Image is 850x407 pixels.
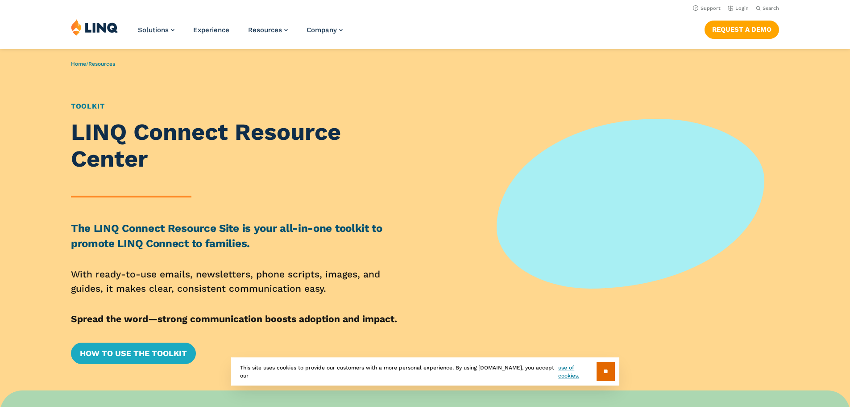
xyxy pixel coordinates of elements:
[71,102,105,110] a: Toolkit
[71,61,86,67] a: Home
[71,222,382,250] strong: The LINQ Connect Resource Site is your all-in-one toolkit to promote LINQ Connect to families.
[248,26,282,34] span: Resources
[763,5,779,11] span: Search
[71,119,415,172] h1: LINQ Connect Resource Center
[693,5,721,11] a: Support
[138,26,169,34] span: Solutions
[71,313,397,324] strong: Spread the word—strong communication boosts adoption and impact.
[138,19,343,48] nav: Primary Navigation
[307,26,337,34] span: Company
[231,357,619,386] div: This site uses cookies to provide our customers with a more personal experience. By using [DOMAIN...
[728,5,749,11] a: Login
[705,21,779,38] a: Request a Demo
[138,26,174,34] a: Solutions
[705,19,779,38] nav: Button Navigation
[307,26,343,34] a: Company
[71,267,415,296] p: With ready-to-use emails, newsletters, phone scripts, images, and guides, it makes clear, consist...
[71,343,196,364] a: How to Use the Toolkit
[71,19,118,36] img: LINQ | K‑12 Software
[71,61,115,67] span: /
[756,5,779,12] button: Open Search Bar
[88,61,115,67] a: Resources
[558,364,596,380] a: use of cookies.
[193,26,229,34] a: Experience
[248,26,288,34] a: Resources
